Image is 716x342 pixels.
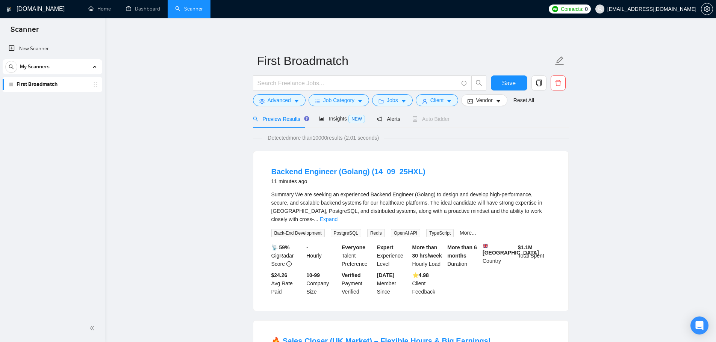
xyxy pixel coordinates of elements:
[446,243,481,268] div: Duration
[305,271,340,296] div: Company Size
[268,96,291,104] span: Advanced
[9,41,96,56] a: New Scanner
[270,243,305,268] div: GigRadar Score
[3,59,102,92] li: My Scanners
[314,216,318,222] span: ...
[377,244,394,250] b: Expert
[387,96,398,104] span: Jobs
[357,98,363,104] span: caret-down
[375,243,411,268] div: Experience Level
[262,134,384,142] span: Detected more than 10000 results (2.01 seconds)
[412,116,418,122] span: robot
[271,244,290,250] b: 📡 59%
[305,243,340,268] div: Hourly
[3,41,102,56] li: New Scanner
[306,272,320,278] b: 10-99
[483,243,539,256] b: [GEOGRAPHIC_DATA]
[462,81,466,86] span: info-circle
[257,51,553,70] input: Scanner name...
[426,229,454,237] span: TypeScript
[476,96,492,104] span: Vendor
[367,229,385,237] span: Redis
[412,244,442,259] b: More than 30 hrs/week
[323,96,354,104] span: Job Category
[331,229,361,237] span: PostgreSQL
[6,3,12,15] img: logo
[472,80,486,86] span: search
[518,244,533,250] b: $ 1.1M
[271,272,288,278] b: $24.26
[340,271,375,296] div: Payment Verified
[412,272,429,278] b: ⭐️ 4.98
[320,216,338,222] a: Expand
[491,75,527,90] button: Save
[416,94,459,106] button: userClientcaret-down
[271,167,425,176] a: Backend Engineer (Golang) (14_09_25HXL)
[340,243,375,268] div: Talent Preference
[481,243,516,268] div: Country
[271,190,550,223] div: Summary We are seeking an experienced Backend Engineer (Golang) to design and develop high-perfor...
[6,64,17,69] span: search
[483,243,488,249] img: 🇬🇧
[690,316,708,334] div: Open Intercom Messenger
[271,177,425,186] div: 11 minutes ago
[461,94,507,106] button: idcardVendorcaret-down
[20,59,50,74] span: My Scanners
[286,261,292,267] span: info-circle
[303,115,310,122] div: Tooltip anchor
[315,98,320,104] span: bars
[551,75,566,90] button: delete
[585,5,588,13] span: 0
[5,24,45,40] span: Scanner
[430,96,444,104] span: Client
[555,56,565,66] span: edit
[513,96,534,104] a: Reset All
[422,98,427,104] span: user
[257,78,458,88] input: Search Freelance Jobs...
[701,3,713,15] button: setting
[253,116,258,122] span: search
[92,81,98,87] span: holder
[460,230,476,236] a: More...
[89,324,97,332] span: double-left
[270,271,305,296] div: Avg Rate Paid
[271,191,542,222] span: Summary We are seeking an experienced Backend Engineer (Golang) to design and develop high-perfor...
[411,271,446,296] div: Client Feedback
[372,94,413,106] button: folderJobscaret-down
[88,6,111,12] a: homeHome
[306,244,308,250] b: -
[126,6,160,12] a: dashboardDashboard
[502,78,516,88] span: Save
[377,116,382,122] span: notification
[175,6,203,12] a: searchScanner
[378,98,384,104] span: folder
[391,229,421,237] span: OpenAI API
[516,243,552,268] div: Total Spent
[342,244,365,250] b: Everyone
[532,80,546,86] span: copy
[5,61,17,73] button: search
[552,6,558,12] img: upwork-logo.png
[531,75,546,90] button: copy
[342,272,361,278] b: Verified
[412,116,450,122] span: Auto Bidder
[496,98,501,104] span: caret-down
[259,98,265,104] span: setting
[377,272,394,278] b: [DATE]
[348,115,365,123] span: NEW
[375,271,411,296] div: Member Since
[447,244,477,259] b: More than 6 months
[561,5,583,13] span: Connects:
[401,98,406,104] span: caret-down
[701,6,713,12] a: setting
[468,98,473,104] span: idcard
[319,116,365,122] span: Insights
[447,98,452,104] span: caret-down
[411,243,446,268] div: Hourly Load
[271,229,325,237] span: Back-End Development
[319,116,324,121] span: area-chart
[253,94,306,106] button: settingAdvancedcaret-down
[253,116,307,122] span: Preview Results
[377,116,400,122] span: Alerts
[294,98,299,104] span: caret-down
